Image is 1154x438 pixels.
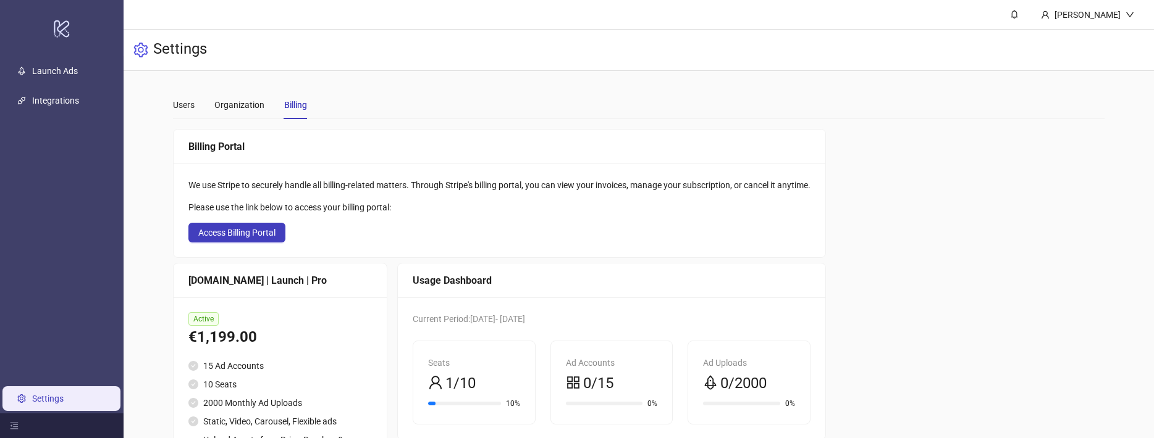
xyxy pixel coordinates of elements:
span: down [1126,10,1134,19]
span: 0/2000 [720,372,767,395]
div: We use Stripe to securely handle all billing-related matters. Through Stripe's billing portal, yo... [188,178,811,192]
a: Launch Ads [32,66,78,76]
span: user [428,375,443,390]
span: 0% [647,400,657,407]
span: Access Billing Portal [198,228,276,238]
span: menu-fold [10,421,19,430]
span: appstore [566,375,581,390]
div: Please use the link below to access your billing portal: [188,200,811,214]
span: 10% [506,400,520,407]
div: Seats [428,356,520,370]
span: 0/15 [583,372,613,395]
h3: Settings [153,39,207,60]
span: check-circle [188,416,198,426]
span: bell [1010,10,1019,19]
span: Active [188,312,219,326]
span: check-circle [188,398,198,408]
li: 10 Seats [188,378,372,391]
a: Settings [32,394,64,403]
button: Access Billing Portal [188,223,285,242]
span: setting [133,43,148,57]
div: Organization [214,98,264,112]
span: user [1041,10,1050,19]
li: 15 Ad Accounts [188,359,372,373]
a: Integrations [32,96,79,105]
span: 0% [785,400,795,407]
span: rocket [703,375,718,390]
div: [PERSON_NAME] [1050,8,1126,22]
div: Billing [284,98,307,112]
div: Usage Dashboard [413,273,811,288]
li: Static, Video, Carousel, Flexible ads [188,415,372,428]
span: 1/10 [445,372,476,395]
div: Ad Accounts [566,356,658,370]
div: Users [173,98,195,112]
div: [DOMAIN_NAME] | Launch | Pro [188,273,372,288]
span: check-circle [188,361,198,371]
li: 2000 Monthly Ad Uploads [188,396,372,410]
div: €1,199.00 [188,326,372,349]
span: check-circle [188,379,198,389]
div: Ad Uploads [703,356,795,370]
span: Current Period: [DATE] - [DATE] [413,314,525,324]
div: Billing Portal [188,139,811,154]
